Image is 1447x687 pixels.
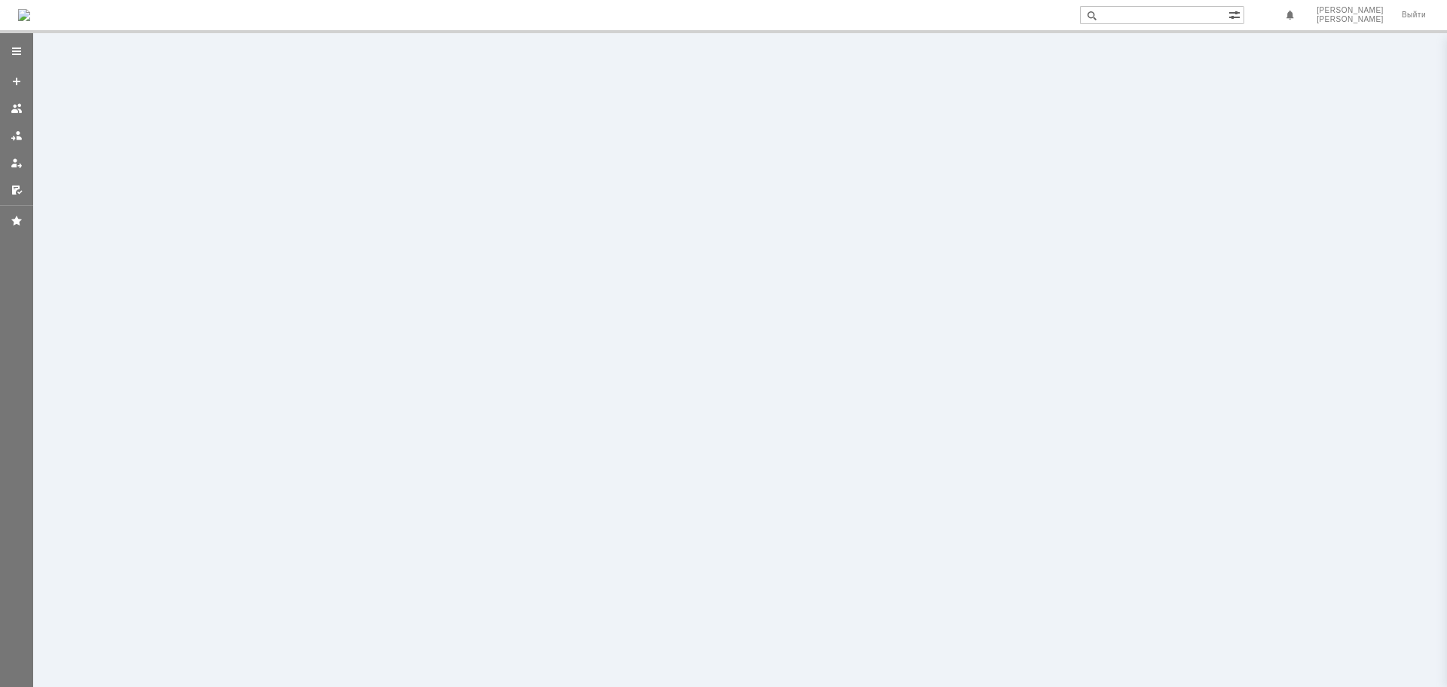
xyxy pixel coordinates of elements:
a: Мои заявки [5,151,29,175]
a: Создать заявку [5,69,29,94]
span: Расширенный поиск [1228,7,1244,21]
a: Мои согласования [5,178,29,202]
span: [PERSON_NAME] [1317,6,1384,15]
a: Перейти на домашнюю страницу [18,9,30,21]
a: Заявки в моей ответственности [5,124,29,148]
span: [PERSON_NAME] [1317,15,1384,24]
a: Заявки на командах [5,97,29,121]
img: logo [18,9,30,21]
